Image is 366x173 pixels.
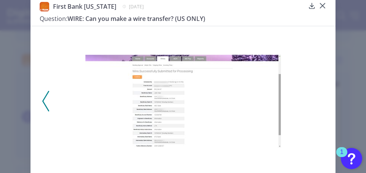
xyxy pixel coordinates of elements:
h3: WIRE: Can you make a wire transfer? (US ONLY) [40,14,305,23]
span: [DATE] [129,3,144,10]
div: 1 [340,152,344,162]
button: Open Resource Center, 1 new notification [341,148,362,169]
span: Question: [40,14,67,23]
span: First Bank [US_STATE] [53,2,116,11]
